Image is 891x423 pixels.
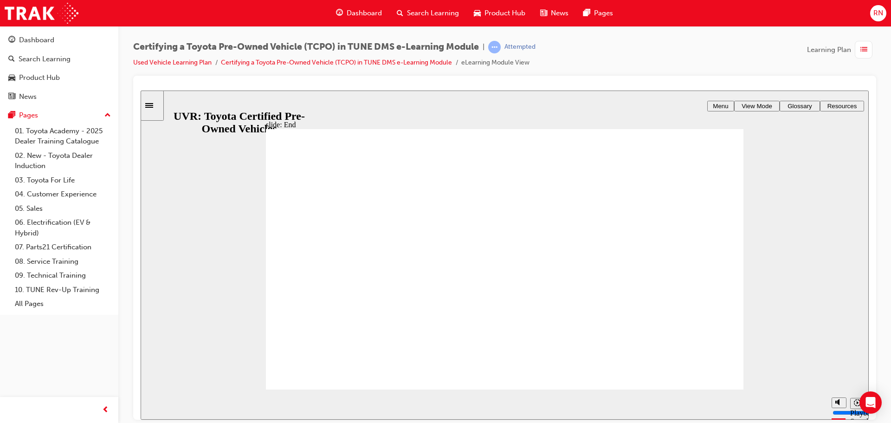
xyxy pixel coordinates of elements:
li: eLearning Module View [461,58,529,68]
a: 09. Technical Training [11,268,115,283]
span: prev-icon [102,404,109,416]
button: DashboardSearch LearningProduct HubNews [4,30,115,107]
a: 10. TUNE Rev-Up Training [11,283,115,297]
div: Search Learning [19,54,71,65]
span: | [483,42,484,52]
button: Pages [4,107,115,124]
button: View Mode [594,10,639,21]
a: 03. Toyota For Life [11,173,115,188]
a: 04. Customer Experience [11,187,115,202]
span: Resources [687,12,717,19]
a: Dashboard [4,32,115,49]
a: 08. Service Training [11,254,115,269]
span: learningRecordVerb_ATTEMPT-icon [488,41,501,53]
span: Dashboard [347,8,382,19]
img: Trak [5,3,78,24]
a: Certifying a Toyota Pre-Owned Vehicle (TCPO) in TUNE DMS e-Learning Module [221,59,452,66]
a: News [4,88,115,105]
div: News [19,91,37,102]
span: up-icon [104,110,111,122]
button: Learning Plan [807,41,876,59]
span: Learning Plan [807,45,851,55]
a: 07. Parts21 Certification [11,240,115,254]
button: Glossary [639,10,679,21]
a: 02. New - Toyota Dealer Induction [11,149,115,173]
a: car-iconProduct Hub [466,4,533,23]
span: Product Hub [484,8,525,19]
span: RN [873,8,883,19]
div: misc controls [686,299,723,329]
button: playback speed [710,307,724,319]
span: list-icon [860,44,867,56]
a: pages-iconPages [576,4,620,23]
button: Menu [567,10,594,21]
a: Product Hub [4,69,115,86]
span: Pages [594,8,613,19]
span: Certifying a Toyota Pre-Owned Vehicle (TCPO) in TUNE DMS e-Learning Module [133,42,479,52]
span: pages-icon [583,7,590,19]
div: Dashboard [19,35,54,46]
a: 01. Toyota Academy - 2025 Dealer Training Catalogue [11,124,115,149]
a: 05. Sales [11,202,115,216]
button: Resources [679,10,723,21]
button: RN [870,5,886,21]
span: Menu [572,12,588,19]
button: volume [691,307,706,318]
div: Open Intercom Messenger [859,391,882,414]
div: Playback Speed [710,319,723,335]
div: Pages [19,110,38,121]
span: guage-icon [8,36,15,45]
span: car-icon [474,7,481,19]
a: search-iconSearch Learning [389,4,466,23]
span: News [551,8,568,19]
span: pages-icon [8,111,15,120]
a: Search Learning [4,51,115,68]
div: Attempted [504,43,536,52]
a: All Pages [11,297,115,311]
span: Search Learning [407,8,459,19]
input: volume [692,319,752,326]
span: car-icon [8,74,15,82]
div: Product Hub [19,72,60,83]
span: news-icon [540,7,547,19]
a: news-iconNews [533,4,576,23]
a: Used Vehicle Learning Plan [133,59,212,66]
span: search-icon [8,55,15,64]
span: guage-icon [336,7,343,19]
span: search-icon [397,7,403,19]
span: View Mode [601,12,632,19]
a: guage-iconDashboard [329,4,389,23]
span: news-icon [8,93,15,101]
span: Glossary [647,12,671,19]
a: 06. Electrification (EV & Hybrid) [11,215,115,240]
